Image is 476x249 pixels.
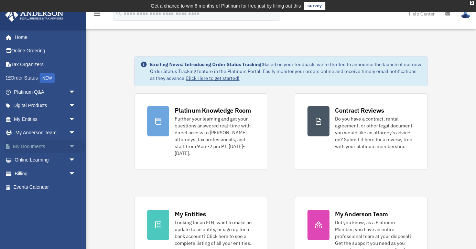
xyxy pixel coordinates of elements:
a: Online Learningarrow_drop_down [5,153,86,167]
div: My Entities [175,210,206,218]
span: arrow_drop_down [69,153,83,167]
span: arrow_drop_down [69,126,83,140]
a: Digital Productsarrow_drop_down [5,99,86,113]
div: close [470,1,474,5]
a: survey [304,2,325,10]
a: Contract Reviews Do you have a contract, rental agreement, or other legal document you would like... [295,93,428,169]
span: arrow_drop_down [69,139,83,154]
div: My Anderson Team [335,210,388,218]
div: Based on your feedback, we're thrilled to announce the launch of our new Order Status Tracking fe... [150,61,421,82]
a: Order StatusNEW [5,71,86,85]
span: arrow_drop_down [69,112,83,126]
a: Platinum Knowledge Room Further your learning and get your questions answered real-time with dire... [134,93,267,169]
a: My Anderson Teamarrow_drop_down [5,126,86,140]
img: User Pic [461,9,471,19]
a: Tax Organizers [5,58,86,71]
div: NEW [40,73,55,83]
a: Billingarrow_drop_down [5,167,86,180]
div: Do you have a contract, rental agreement, or other legal document you would like an attorney's ad... [335,115,415,150]
a: menu [93,12,101,18]
i: menu [93,10,101,18]
i: search [115,9,122,17]
div: Further your learning and get your questions answered real-time with direct access to [PERSON_NAM... [175,115,255,157]
span: arrow_drop_down [69,99,83,113]
div: Looking for an EIN, want to make an update to an entity, or sign up for a bank account? Click her... [175,219,255,247]
div: Get a chance to win 6 months of Platinum for free just by filling out this [151,2,301,10]
a: Home [5,30,83,44]
a: Events Calendar [5,180,86,194]
div: Platinum Knowledge Room [175,106,251,115]
a: My Documentsarrow_drop_down [5,139,86,153]
div: Contract Reviews [335,106,384,115]
a: Click Here to get started! [186,75,239,81]
span: arrow_drop_down [69,167,83,181]
img: Anderson Advisors Platinum Portal [3,8,65,22]
a: Platinum Q&Aarrow_drop_down [5,85,86,99]
span: arrow_drop_down [69,85,83,99]
a: My Entitiesarrow_drop_down [5,112,86,126]
strong: Exciting News: Introducing Order Status Tracking! [150,61,263,68]
a: Online Ordering [5,44,86,58]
